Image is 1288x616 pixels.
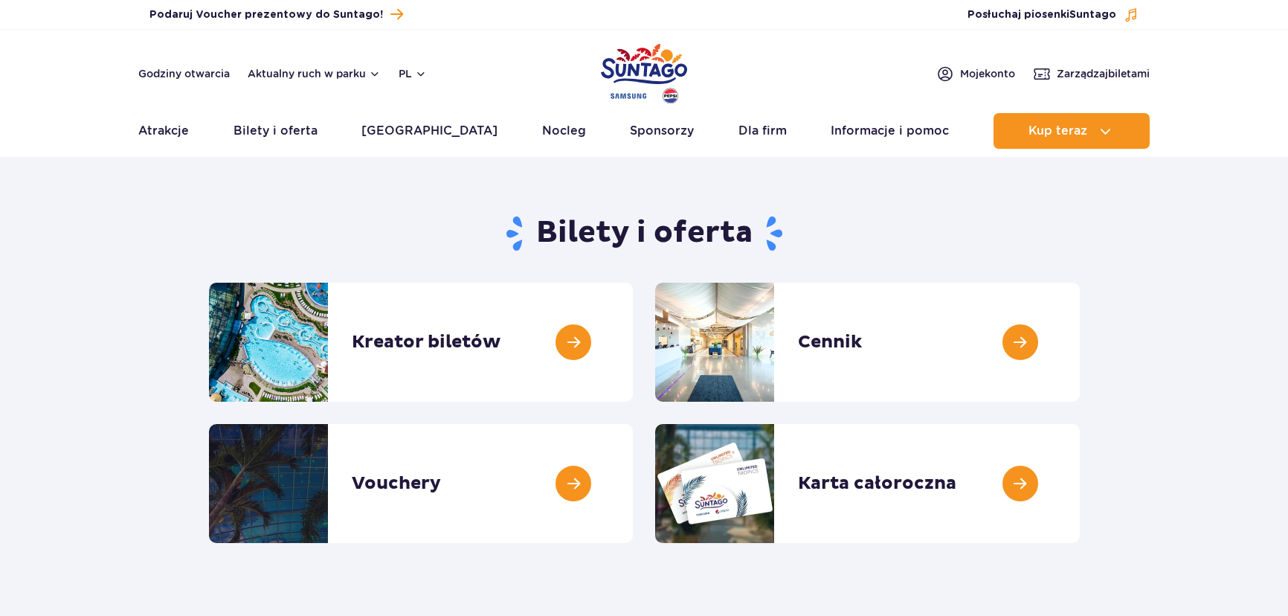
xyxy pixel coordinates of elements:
[361,113,498,149] a: [GEOGRAPHIC_DATA]
[234,113,318,149] a: Bilety i oferta
[1057,66,1150,81] span: Zarządzaj biletami
[209,214,1080,253] h1: Bilety i oferta
[960,66,1015,81] span: Moje konto
[149,7,383,22] span: Podaruj Voucher prezentowy do Suntago!
[138,66,230,81] a: Godziny otwarcia
[1069,10,1116,20] span: Suntago
[936,65,1015,83] a: Mojekonto
[1033,65,1150,83] a: Zarządzajbiletami
[248,68,381,80] button: Aktualny ruch w parku
[399,66,427,81] button: pl
[994,113,1150,149] button: Kup teraz
[738,113,787,149] a: Dla firm
[967,7,1139,22] button: Posłuchaj piosenkiSuntago
[831,113,949,149] a: Informacje i pomoc
[1028,124,1087,138] span: Kup teraz
[630,113,694,149] a: Sponsorzy
[601,37,687,106] a: Park of Poland
[967,7,1116,22] span: Posłuchaj piosenki
[138,113,189,149] a: Atrakcje
[542,113,586,149] a: Nocleg
[149,4,403,25] a: Podaruj Voucher prezentowy do Suntago!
